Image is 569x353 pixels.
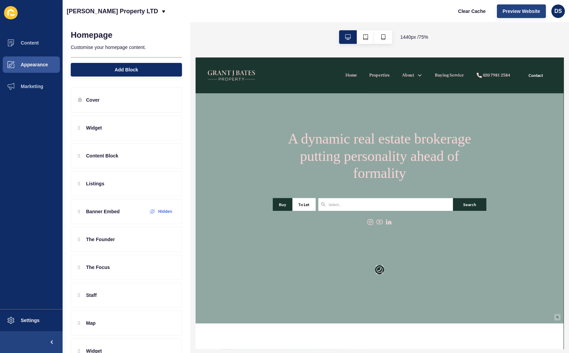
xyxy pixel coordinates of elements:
h1: A dynamic real estate brokerage putting personality ahead of formality [103,97,387,165]
img: Company logo [14,3,82,44]
div: Scroll [3,319,487,350]
button: To Let [129,187,160,204]
button: Clear Cache [452,4,491,18]
span: DS [554,8,562,15]
p: The Founder [86,236,115,243]
p: Listings [86,180,104,187]
span: Clear Cache [458,8,486,15]
p: Widget [86,124,102,131]
p: Content Block [86,152,118,159]
button: Add Block [71,63,182,77]
label: Hidden [158,209,172,214]
p: Cover [86,97,100,103]
a: Properties [231,20,258,28]
button: Search [342,187,387,204]
input: Select... [177,191,211,200]
a: 020 7981 2584 [373,20,419,28]
span: 1440 px / 75 % [400,34,428,40]
p: The Focus [86,264,110,271]
p: Customise your homepage content. [71,40,182,55]
a: About [275,20,291,28]
p: [PERSON_NAME] Property LTD [67,3,158,20]
button: Buy [103,187,129,204]
p: Staff [86,292,97,299]
p: Map [86,320,96,326]
a: Home [200,20,215,28]
a: Contact [430,16,476,32]
div: 020 7981 2584 [382,20,419,28]
h1: Homepage [71,30,113,40]
p: Banner Embed [86,208,120,215]
span: Add Block [115,66,138,73]
a: Buying Service [319,20,357,28]
button: Preview Website [497,4,546,18]
img: whatsapp logo [239,275,251,290]
span: Preview Website [503,8,540,15]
